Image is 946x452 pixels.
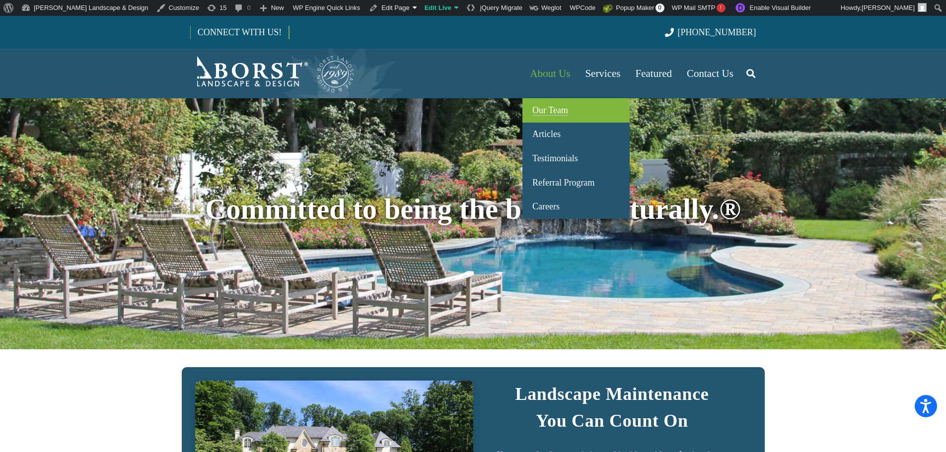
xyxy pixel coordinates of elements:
[532,201,560,211] span: Careers
[522,123,630,147] a: Articles
[628,49,679,98] a: Featured
[717,3,726,12] span: !
[522,194,630,219] a: Careers
[678,27,756,37] span: [PHONE_NUMBER]
[679,49,741,98] a: Contact Us
[687,67,733,79] span: Contact Us
[205,193,741,225] span: Committed to being the best … naturally.®
[665,27,756,37] a: [PHONE_NUMBER]
[191,20,289,44] a: CONNECT WITH US!
[530,67,570,79] span: About Us
[522,98,630,123] a: Our Team
[655,3,664,12] span: 0
[536,411,688,431] strong: You Can Count On
[862,4,915,11] span: [PERSON_NAME]
[741,61,761,86] a: Search
[532,153,578,163] span: Testimonials
[522,146,630,171] a: Testimonials
[636,67,672,79] span: Featured
[522,49,578,98] a: About Us
[532,178,594,188] span: Referral Program
[578,49,628,98] a: Services
[532,105,568,115] span: Our Team
[585,67,620,79] span: Services
[532,129,561,139] span: Articles
[190,54,355,93] a: Borst-Logo
[522,171,630,195] a: Referral Program
[515,384,709,404] strong: Landscape Maintenance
